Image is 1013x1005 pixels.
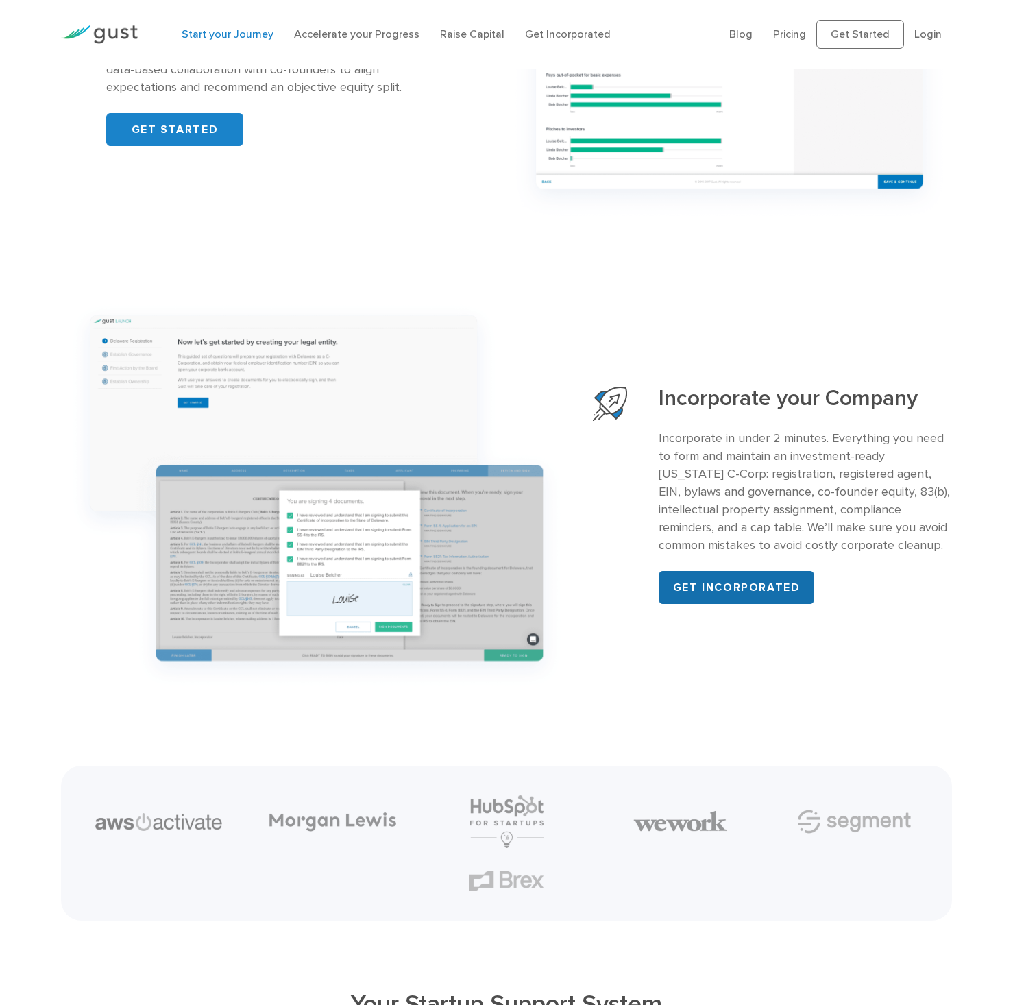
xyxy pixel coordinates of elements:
[469,871,544,891] img: Brex
[106,113,243,146] a: GET STARTED
[816,20,904,49] a: Get Started
[729,27,753,40] a: Blog
[440,27,504,40] a: Raise Capital
[470,795,544,848] img: Hubspot
[294,27,419,40] a: Accelerate your Progress
[95,813,222,831] img: Aws
[659,430,952,554] p: Incorporate in under 2 minutes. Everything you need to form and maintain an investment-ready [US_...
[269,812,396,832] img: Morgan Lewis
[659,571,815,604] a: Get incorporated
[773,27,806,40] a: Pricing
[61,25,138,44] img: Gust Logo
[796,798,912,845] img: Segment
[914,27,942,40] a: Login
[525,27,611,40] a: Get Incorporated
[659,387,952,420] h3: Incorporate your Company
[182,27,273,40] a: Start your Journey
[593,387,627,421] img: Start Your Company
[61,293,572,697] img: Group 1167
[633,810,728,833] img: We Work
